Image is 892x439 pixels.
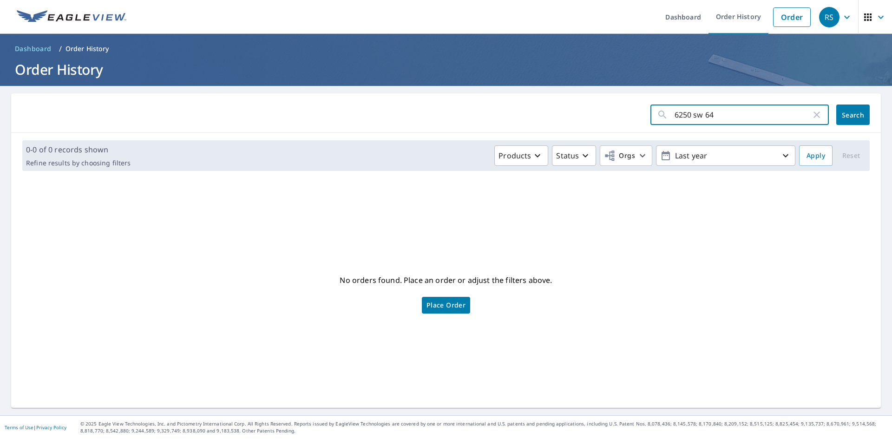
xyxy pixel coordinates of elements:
input: Address, Report #, Claim ID, etc. [675,102,811,128]
p: © 2025 Eagle View Technologies, Inc. and Pictometry International Corp. All Rights Reserved. Repo... [80,420,887,434]
span: Orgs [604,150,635,162]
button: Apply [799,145,833,166]
button: Search [836,105,870,125]
button: Products [494,145,548,166]
nav: breadcrumb [11,41,881,56]
button: Last year [656,145,795,166]
span: Apply [807,150,825,162]
p: | [5,425,66,430]
p: No orders found. Place an order or adjust the filters above. [340,273,552,288]
a: Privacy Policy [36,424,66,431]
li: / [59,43,62,54]
span: Place Order [426,303,466,308]
p: 0-0 of 0 records shown [26,144,131,155]
a: Place Order [422,297,470,314]
div: RS [819,7,840,27]
p: Products [498,150,531,161]
button: Orgs [600,145,652,166]
a: Dashboard [11,41,55,56]
p: Order History [66,44,109,53]
button: Status [552,145,596,166]
p: Status [556,150,579,161]
h1: Order History [11,60,881,79]
p: Refine results by choosing filters [26,159,131,167]
span: Dashboard [15,44,52,53]
a: Terms of Use [5,424,33,431]
p: Last year [671,148,780,164]
a: Order [773,7,811,27]
span: Search [844,111,862,119]
img: EV Logo [17,10,126,24]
